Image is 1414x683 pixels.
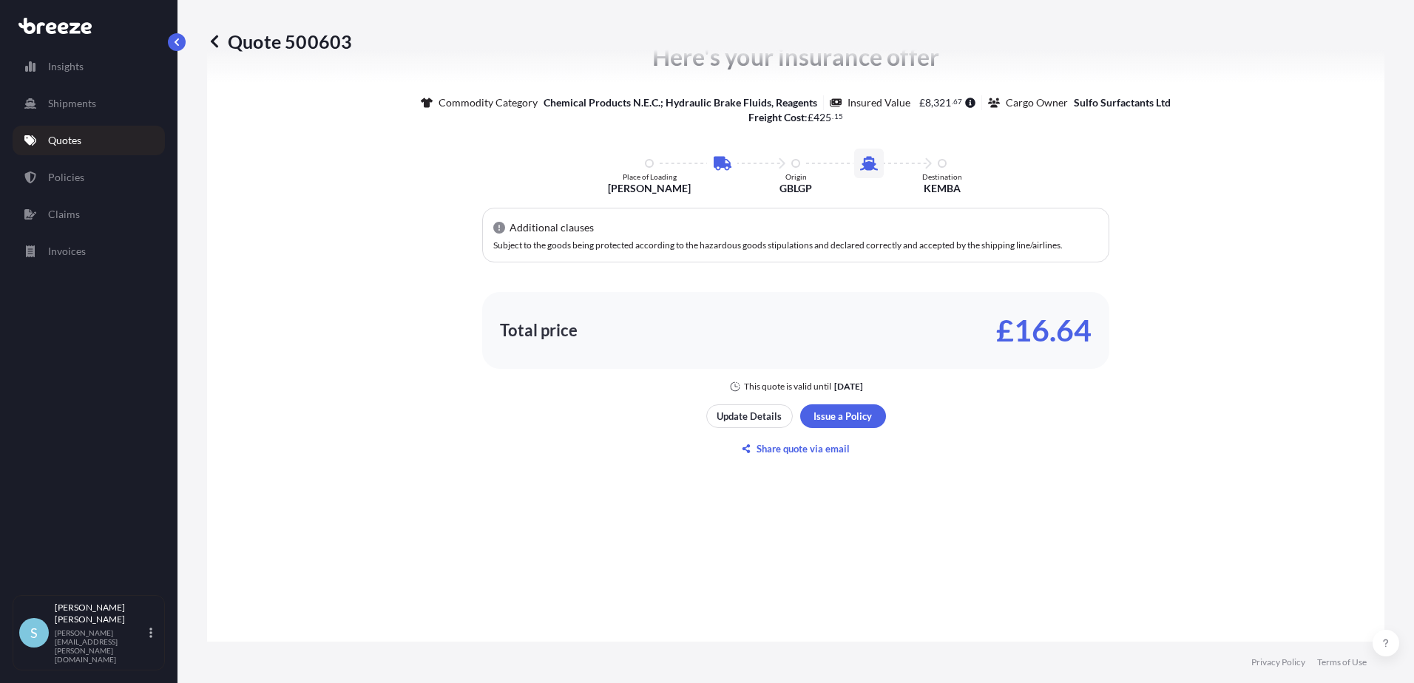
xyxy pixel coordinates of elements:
button: Share quote via email [706,437,886,461]
p: Place of Loading [623,172,677,181]
a: Insights [13,52,165,81]
p: : [748,110,843,125]
span: £ [919,98,925,108]
span: . [952,99,953,104]
span: . [832,114,833,119]
span: 67 [953,99,962,104]
p: Total price [500,323,578,338]
p: Origin [785,172,807,181]
b: Freight Cost [748,111,805,123]
span: £ [808,112,813,123]
a: Shipments [13,89,165,118]
span: S [30,625,38,640]
p: Sulfo Surfactants Ltd [1074,95,1171,110]
p: £16.64 [996,319,1092,342]
p: Claims [48,207,80,222]
span: 425 [813,112,831,123]
p: Destination [922,172,962,181]
p: Issue a Policy [813,409,872,424]
button: Issue a Policy [800,404,886,428]
p: [PERSON_NAME] [608,181,691,196]
button: Update Details [706,404,793,428]
p: Cargo Owner [1006,95,1068,110]
p: Shipments [48,96,96,111]
p: Commodity Category [439,95,538,110]
p: Share quote via email [757,441,850,456]
p: Quote 500603 [207,30,352,53]
a: Claims [13,200,165,229]
p: Update Details [717,409,782,424]
a: Terms of Use [1317,656,1367,668]
p: Chemical Products N.E.C.; Hydraulic Brake Fluids, Reagents [544,95,817,110]
a: Quotes [13,126,165,155]
p: Quotes [48,133,81,148]
p: [PERSON_NAME][EMAIL_ADDRESS][PERSON_NAME][DOMAIN_NAME] [55,628,146,664]
a: Privacy Policy [1251,656,1305,668]
span: Subject to the goods being protected according to the hazardous goods stipulations and declared c... [493,239,1063,251]
p: Invoices [48,244,86,259]
span: 321 [933,98,951,108]
p: Insured Value [848,95,910,110]
p: [PERSON_NAME] [PERSON_NAME] [55,602,146,625]
p: Additional clauses [510,220,594,235]
p: Insights [48,59,84,74]
p: GBLGP [779,181,812,196]
span: 15 [834,114,843,119]
span: , [931,98,933,108]
a: Invoices [13,237,165,266]
p: KEMBA [924,181,961,196]
span: 8 [925,98,931,108]
a: Policies [13,163,165,192]
p: Policies [48,170,84,185]
p: [DATE] [834,381,863,393]
p: This quote is valid until [744,381,831,393]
